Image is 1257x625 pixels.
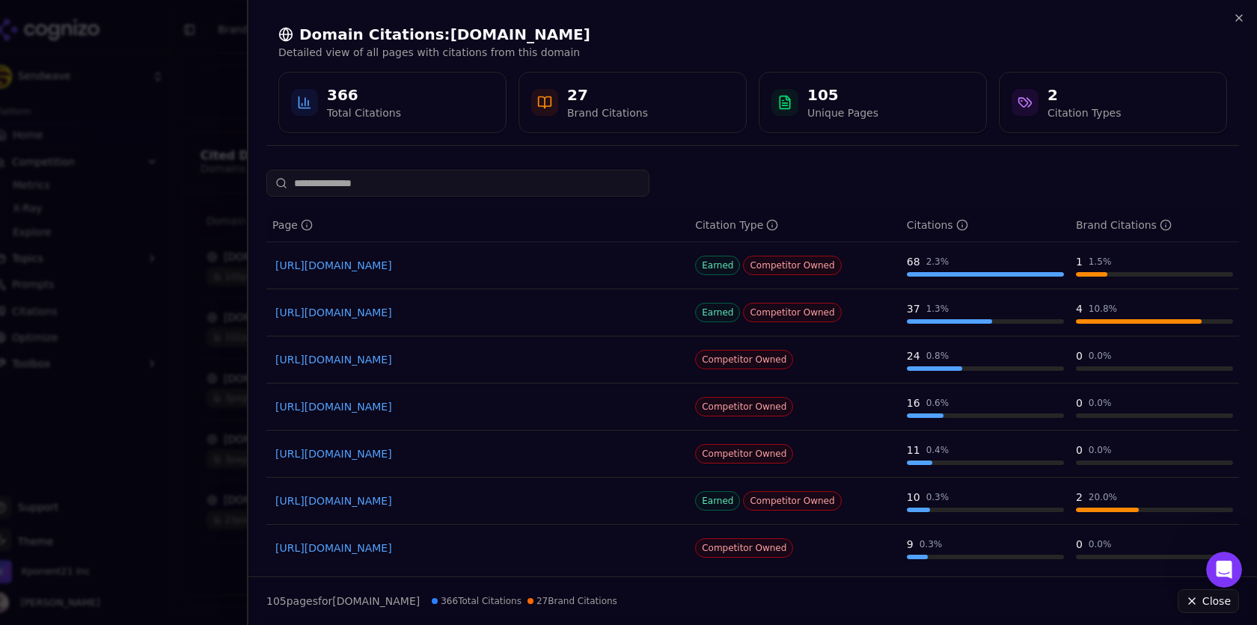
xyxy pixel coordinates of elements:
[266,594,420,609] p: page s for
[1206,552,1242,588] iframe: Intercom live chat
[432,595,522,607] span: 366 Total Citations
[1076,490,1083,505] div: 2
[150,465,299,525] button: Messages
[901,209,1070,242] th: totalCitationCount
[67,252,108,268] div: Cognizo
[1089,538,1112,550] div: 0.0 %
[1076,218,1172,233] div: Brand Citations
[695,303,740,322] span: Earned
[275,305,680,320] a: [URL][DOMAIN_NAME]
[332,595,420,607] span: [DOMAIN_NAME]
[30,28,143,52] img: logo
[907,537,914,552] div: 9
[266,595,287,607] span: 105
[907,348,920,363] div: 24
[926,303,949,315] div: 1.3 %
[199,502,251,513] span: Messages
[58,502,91,513] span: Home
[743,491,841,511] span: Competitor Owned
[907,443,920,458] div: 11
[275,541,680,555] a: [URL][DOMAIN_NAME]
[695,218,778,233] div: Citation Type
[907,490,920,505] div: 10
[1089,350,1112,362] div: 0.0 %
[926,491,949,503] div: 0.3 %
[1089,256,1112,268] div: 1.5 %
[275,258,680,273] a: [URL][DOMAIN_NAME]
[695,538,793,558] span: Competitor Owned
[695,350,793,369] span: Competitor Owned
[31,437,269,499] div: We are continuing to work on a fix for this incident. Some users may notice citation attributions...
[1178,589,1239,613] button: Close
[111,252,164,268] div: • 35m ago
[1076,395,1083,410] div: 0
[527,595,617,607] span: 27 Brand Citations
[743,256,841,275] span: Competitor Owned
[907,254,920,269] div: 68
[272,218,313,233] div: Page
[31,401,256,428] b: [Identified] Degraded Performance on Prompts and Citations
[217,24,247,54] img: Profile image for Alp
[1070,209,1239,242] th: brandCitationCount
[695,256,740,275] span: Earned
[1076,301,1083,316] div: 4
[1047,105,1121,120] div: Citation Types
[257,24,284,51] div: Close
[1076,254,1083,269] div: 1
[807,84,878,105] div: 105
[907,395,920,410] div: 16
[30,106,269,157] p: Hi [PERSON_NAME] 👋
[31,301,250,316] div: Send us a message
[807,105,878,120] div: Unique Pages
[695,397,793,416] span: Competitor Owned
[1089,303,1117,315] div: 10.8 %
[567,105,648,120] div: Brand Citations
[63,349,269,381] div: Status: Cognizo App experiencing degraded performance
[1076,443,1083,458] div: 0
[567,84,648,105] div: 27
[327,105,401,120] div: Total Citations
[695,491,740,511] span: Earned
[16,224,284,280] div: Profile image for AlpYou’ll get replies here and in your email: ✉️ [EMAIL_ADDRESS][DOMAIN_NAME] O...
[1047,84,1121,105] div: 2
[278,24,1227,45] h2: Domain Citations: [DOMAIN_NAME]
[275,446,680,461] a: [URL][DOMAIN_NAME]
[16,337,284,392] div: Status: Cognizo App experiencing degraded performance
[15,202,284,280] div: Recent messageProfile image for AlpYou’ll get replies here and in your email: ✉️ [EMAIL_ADDRESS][...
[743,303,841,322] span: Competitor Owned
[926,350,949,362] div: 0.8 %
[275,399,680,414] a: [URL][DOMAIN_NAME]
[1076,348,1083,363] div: 0
[67,238,685,250] span: You’ll get replies here and in your email: ✉️ [EMAIL_ADDRESS][DOMAIN_NAME] Our usual reply time 🕒...
[920,538,943,550] div: 0.3 %
[695,444,793,464] span: Competitor Owned
[1089,491,1117,503] div: 20.0 %
[1089,444,1112,456] div: 0.0 %
[266,209,689,242] th: page
[907,301,920,316] div: 37
[1076,537,1083,552] div: 0
[689,209,901,242] th: citationTypes
[1089,397,1112,409] div: 0.0 %
[275,493,680,508] a: [URL][DOMAIN_NAME]
[926,397,949,409] div: 0.6 %
[907,218,968,233] div: Citations
[327,84,401,105] div: 366
[278,45,1227,60] p: Detailed view of all pages with citations from this domain
[31,237,61,267] img: Profile image for Alp
[31,215,269,230] div: Recent message
[15,288,284,329] div: Send us a message
[275,352,680,367] a: [URL][DOMAIN_NAME]
[926,256,949,268] div: 2.3 %
[30,157,269,182] p: How can we help?
[926,444,949,456] div: 0.4 %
